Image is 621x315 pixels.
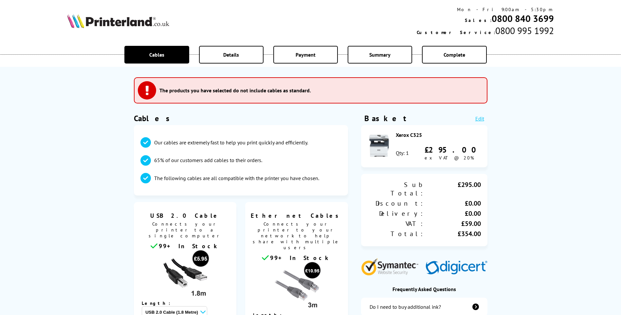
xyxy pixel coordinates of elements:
div: £295.00 [424,180,481,197]
img: Symantec Website Security [361,257,423,275]
div: Delivery: [368,209,424,218]
img: Ethernet cable [272,262,321,311]
span: Summary [369,51,391,58]
h1: Cables [134,113,348,123]
span: 99+ In Stock [159,242,220,250]
div: £59.00 [424,219,481,228]
div: Frequently Asked Questions [361,286,487,292]
span: 0800 995 1992 [495,25,554,37]
div: £0.00 [424,209,481,218]
span: Cables [149,51,164,58]
img: usb cable [160,250,210,299]
div: £0.00 [424,199,481,208]
span: 99+ In Stock [270,254,331,262]
div: Basket [364,113,407,123]
a: Edit [475,115,484,122]
span: Connects your printer to your network to help share with multiple users [248,219,345,254]
span: Customer Service: [417,29,495,35]
div: Total: [368,230,424,238]
span: Complete [444,51,465,58]
span: Connects your printer to a single computer [137,219,233,242]
h3: The products you have selected do not include cables as standard. [159,87,311,94]
div: Xerox C325 [396,132,481,138]
div: Do I need to buy additional ink? [370,304,441,310]
p: 65% of our customers add cables to their orders. [154,157,262,164]
span: Sales: [465,17,492,23]
span: USB 2.0 Cable [139,212,232,219]
a: 0800 840 3699 [492,12,554,25]
div: Discount: [368,199,424,208]
span: Details [223,51,239,58]
img: Printerland Logo [67,14,169,28]
div: Qty: 1 [396,150,409,156]
span: Ethernet Cables [250,212,343,219]
div: Sub Total: [368,180,424,197]
span: Length: [142,300,177,306]
div: VAT: [368,219,424,228]
p: The following cables are all compatible with the printer you have chosen. [154,175,319,182]
span: ex VAT @ 20% [425,155,474,161]
span: Payment [296,51,316,58]
img: Xerox C325 [368,134,391,157]
img: Digicert [426,261,487,275]
div: Mon - Fri 9:00am - 5:30pm [417,7,554,12]
p: Our cables are extremely fast to help you print quickly and efficiently. [154,139,308,146]
div: £354.00 [424,230,481,238]
div: £295.00 [425,145,481,155]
